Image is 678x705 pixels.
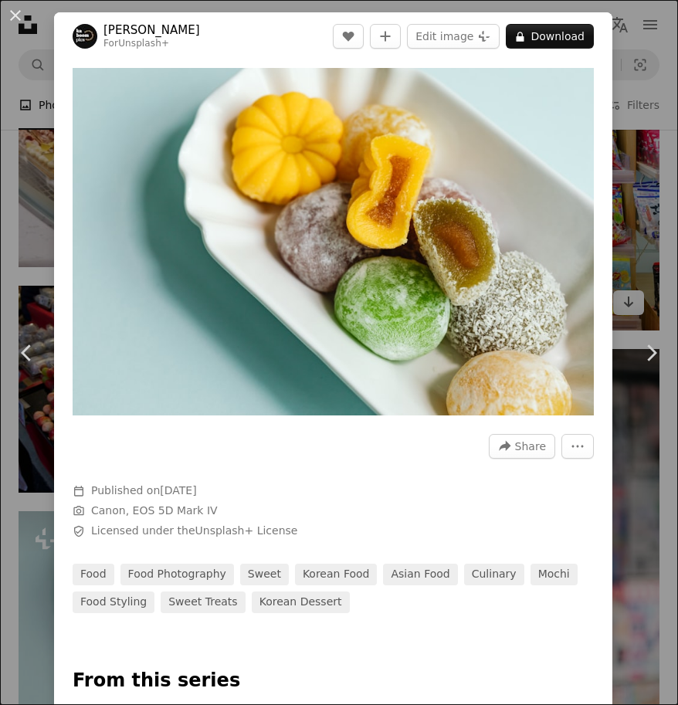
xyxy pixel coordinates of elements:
a: Unsplash+ [118,38,169,49]
a: Unsplash+ License [195,524,298,537]
button: Like [333,24,364,49]
a: korean dessert [252,591,350,613]
a: food styling [73,591,154,613]
a: Next [624,279,678,427]
button: Add to Collection [370,24,401,49]
a: asian food [383,564,457,585]
span: Share [515,435,546,458]
img: Go to Karolina Grabowska's profile [73,24,97,49]
span: Published on [91,484,197,497]
button: More Actions [561,434,594,459]
button: Zoom in on this image [73,68,594,415]
button: Canon, EOS 5D Mark IV [91,503,218,519]
button: Edit image [407,24,500,49]
span: Licensed under the [91,524,297,539]
a: food [73,564,114,585]
button: Download [506,24,594,49]
time: November 25, 2023 at 5:37:00 AM EST [160,484,196,497]
button: Share this image [489,434,555,459]
a: [PERSON_NAME] [103,22,200,38]
img: a white plate topped with different colored powdered donuts [73,68,594,415]
a: sweet [240,564,289,585]
a: sweet treats [161,591,245,613]
div: For [103,38,200,50]
p: From this series [73,669,594,693]
a: culinary [464,564,524,585]
a: mochi [531,564,578,585]
a: korean food [295,564,378,585]
a: food photography [120,564,234,585]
